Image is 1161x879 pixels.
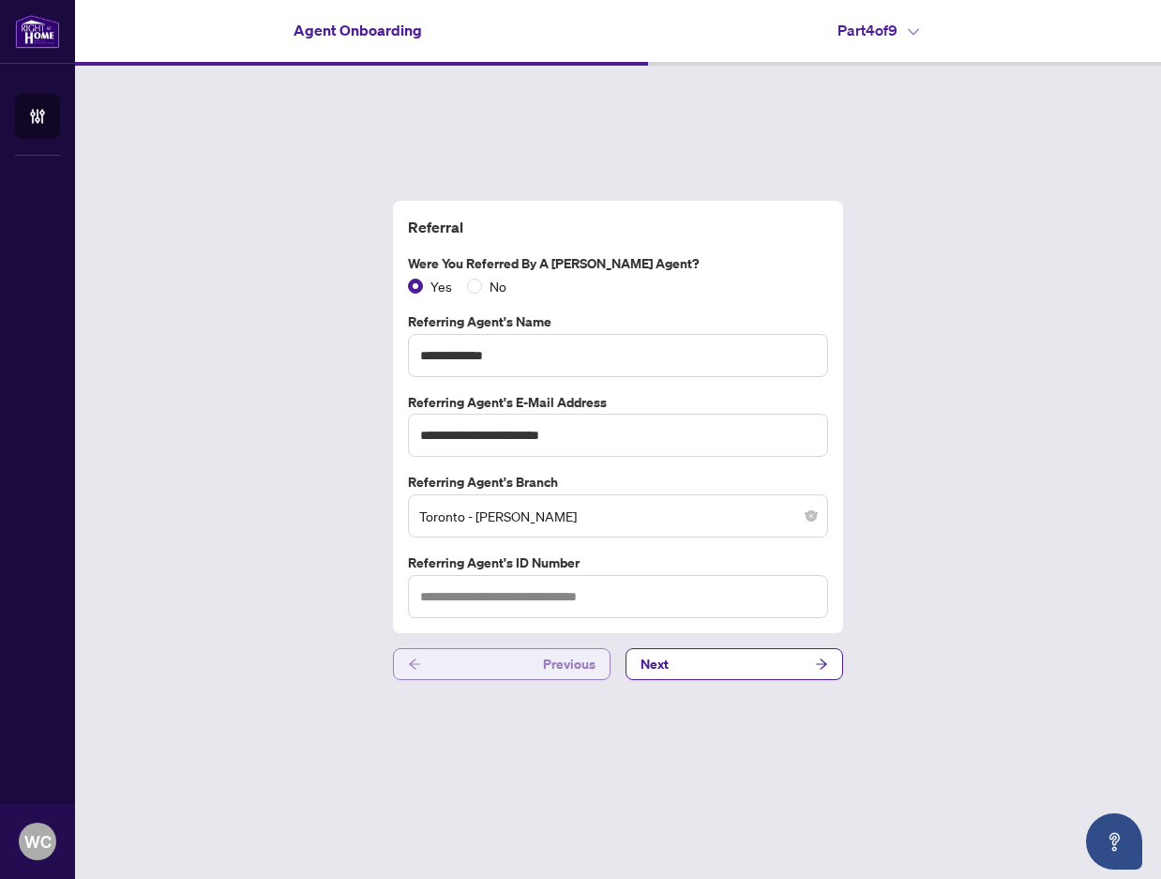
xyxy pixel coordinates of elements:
span: Next [641,649,669,679]
label: Referring Agent's E-Mail Address [408,392,828,413]
h4: Agent Onboarding [294,19,422,41]
span: Yes [423,276,460,296]
label: Referring Agent's Branch [408,472,828,493]
span: arrow-right [815,658,828,671]
span: arrow-left [408,658,421,671]
label: Referring Agent's Name [408,311,828,332]
span: Previous [543,649,596,679]
h4: Referral [408,216,828,238]
span: No [482,276,514,296]
label: Were you referred by a [PERSON_NAME] Agent? [408,253,828,274]
label: Referring Agent's ID Number [408,553,828,573]
h4: Part 4 of 9 [837,19,919,41]
button: Previous [393,648,611,680]
span: Toronto - Don Mills [419,498,817,534]
span: WC [24,828,52,855]
span: close-circle [806,510,817,522]
img: logo [15,14,60,49]
button: Next [626,648,843,680]
button: Open asap [1086,813,1142,870]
